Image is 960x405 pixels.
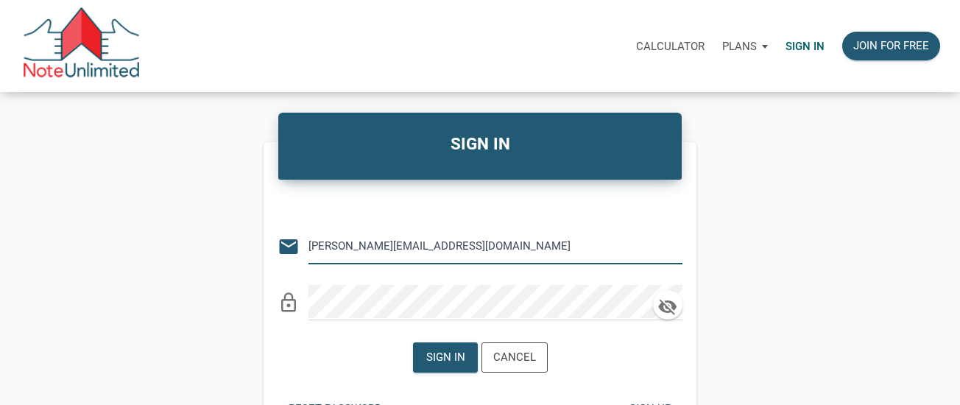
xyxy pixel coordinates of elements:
[722,40,757,53] p: Plans
[777,23,833,69] a: Sign in
[833,23,949,69] a: Join for free
[426,349,465,366] div: Sign in
[481,342,548,373] button: Cancel
[713,23,777,69] a: Plans
[853,38,929,54] div: Join for free
[842,32,940,60] button: Join for free
[278,292,300,314] i: lock_outline
[413,342,478,373] button: Sign in
[289,132,671,157] h4: SIGN IN
[713,24,777,68] button: Plans
[627,23,713,69] a: Calculator
[308,229,660,262] input: Email
[786,40,825,53] p: Sign in
[278,236,300,258] i: email
[636,40,705,53] p: Calculator
[493,349,536,366] div: Cancel
[22,7,141,85] img: NoteUnlimited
